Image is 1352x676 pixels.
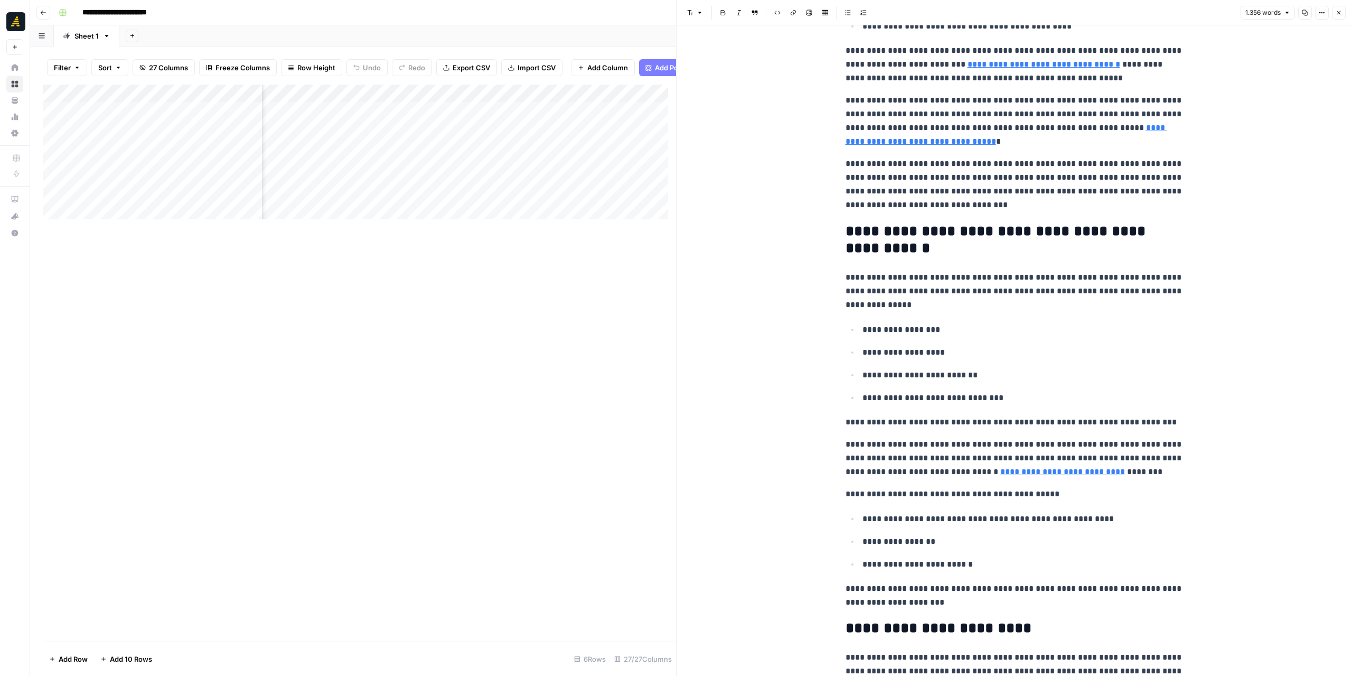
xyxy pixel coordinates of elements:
[610,651,676,668] div: 27/27 Columns
[363,62,381,73] span: Undo
[570,651,610,668] div: 6 Rows
[1241,6,1295,20] button: 1.356 words
[133,59,195,76] button: 27 Columns
[346,59,388,76] button: Undo
[655,62,712,73] span: Add Power Agent
[587,62,628,73] span: Add Column
[98,62,112,73] span: Sort
[43,651,94,668] button: Add Row
[6,191,23,208] a: AirOps Academy
[392,59,432,76] button: Redo
[54,62,71,73] span: Filter
[6,59,23,76] a: Home
[639,59,719,76] button: Add Power Agent
[199,59,277,76] button: Freeze Columns
[149,62,188,73] span: 27 Columns
[6,8,23,35] button: Workspace: Marketers in Demand
[7,208,23,224] div: What's new?
[408,62,425,73] span: Redo
[436,59,497,76] button: Export CSV
[54,25,119,47] a: Sheet 1
[59,654,88,664] span: Add Row
[281,59,342,76] button: Row Height
[47,59,87,76] button: Filter
[571,59,635,76] button: Add Column
[6,12,25,31] img: Marketers in Demand Logo
[91,59,128,76] button: Sort
[6,92,23,109] a: Your Data
[94,651,158,668] button: Add 10 Rows
[6,225,23,242] button: Help + Support
[110,654,152,664] span: Add 10 Rows
[6,125,23,142] a: Settings
[518,62,556,73] span: Import CSV
[215,62,270,73] span: Freeze Columns
[297,62,335,73] span: Row Height
[501,59,562,76] button: Import CSV
[1245,8,1281,17] span: 1.356 words
[453,62,490,73] span: Export CSV
[6,108,23,125] a: Usage
[74,31,99,41] div: Sheet 1
[6,76,23,92] a: Browse
[6,208,23,225] button: What's new?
